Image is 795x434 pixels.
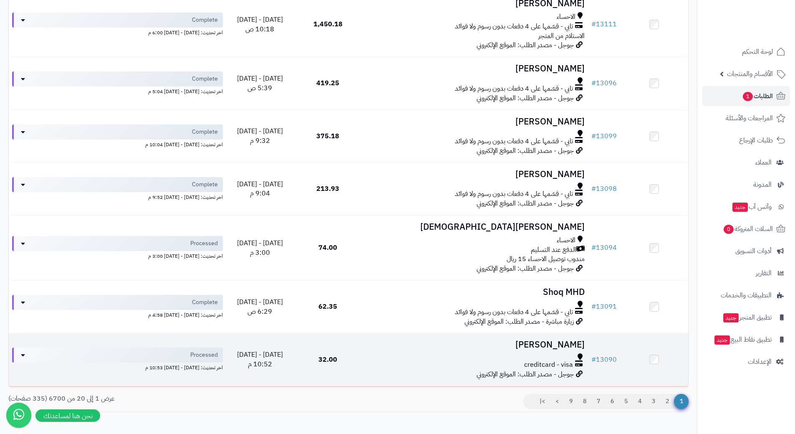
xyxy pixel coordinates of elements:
[702,307,790,327] a: تطبيق المتجرجديد
[313,19,343,29] span: 1,450.18
[748,356,772,368] span: الإعدادات
[702,42,790,62] a: لوحة التحكم
[723,313,739,322] span: جديد
[477,369,574,379] span: جوجل - مصدر الطلب: الموقع الإلكتروني
[721,289,772,301] span: التطبيقات والخدمات
[477,40,574,50] span: جوجل - مصدر الطلب: الموقع الإلكتروني
[538,31,585,41] span: الاستلام من المتجر
[477,93,574,103] span: جوجل - مصدر الطلب: الموقع الإلكتروني
[742,46,773,58] span: لوحة التحكم
[732,201,772,213] span: وآتس آب
[702,285,790,305] a: التطبيقات والخدمات
[237,297,283,317] span: [DATE] - [DATE] 6:29 ص
[237,15,283,34] span: [DATE] - [DATE] 10:18 ص
[237,350,283,369] span: [DATE] - [DATE] 10:52 م
[702,152,790,173] a: العملاء
[702,130,790,150] a: طلبات الإرجاع
[755,157,772,168] span: العملاء
[12,86,223,95] div: اخر تحديث: [DATE] - [DATE] 5:04 م
[12,192,223,201] div: اخر تحديث: [DATE] - [DATE] 9:52 م
[702,330,790,350] a: تطبيق نقاط البيعجديد
[464,317,574,327] span: زيارة مباشرة - مصدر الطلب: الموقع الإلكتروني
[735,245,772,257] span: أدوات التسويق
[455,22,573,31] span: تابي - قسّمها على 4 دفعات بدون رسوم ولا فوائد
[702,86,790,106] a: الطلبات1
[365,222,585,232] h3: [PERSON_NAME][DEMOGRAPHIC_DATA]
[2,394,348,404] div: عرض 1 إلى 20 من 6700 (335 صفحات)
[557,236,575,245] span: الاحساء
[190,239,218,248] span: Processed
[739,135,773,146] span: طلبات الإرجاع
[365,170,585,179] h3: [PERSON_NAME]
[702,197,790,217] a: وآتس آبجديد
[557,12,575,22] span: الاحساء
[753,179,772,190] span: المدونة
[365,287,585,297] h3: Shoq MHD
[318,243,337,253] span: 74.00
[550,394,564,409] a: >
[316,78,339,88] span: 419.25
[12,140,223,148] div: اخر تحديث: [DATE] - [DATE] 10:04 م
[564,394,578,409] a: 9
[723,223,773,235] span: السلات المتروكة
[316,131,339,141] span: 375.18
[756,267,772,279] span: التقارير
[237,126,283,146] span: [DATE] - [DATE] 9:32 م
[12,251,223,260] div: اخر تحديث: [DATE] - [DATE] 3:00 م
[192,180,218,189] span: Complete
[578,394,592,409] a: 8
[702,263,790,283] a: التقارير
[455,189,573,199] span: تابي - قسّمها على 4 دفعات بدون رسوم ولا فوائد
[591,355,596,365] span: #
[455,307,573,317] span: تابي - قسّمها على 4 دفعات بدون رسوم ولا فوائد
[591,19,596,29] span: #
[743,92,753,102] span: 1
[591,302,617,312] a: #13091
[237,179,283,199] span: [DATE] - [DATE] 9:04 م
[702,219,790,239] a: السلات المتروكة0
[591,184,596,194] span: #
[591,355,617,365] a: #13090
[455,137,573,146] span: تابي - قسّمها على 4 دفعات بدون رسوم ولا فوائد
[726,112,773,124] span: المراجعات والأسئلة
[318,355,337,365] span: 32.00
[12,28,223,36] div: اخر تحديث: [DATE] - [DATE] 6:00 م
[732,203,748,212] span: جديد
[591,184,617,194] a: #13098
[477,198,574,208] span: جوجل - مصدر الطلب: الموقع الإلكتروني
[534,394,550,409] a: >|
[591,394,606,409] a: 7
[12,363,223,371] div: اخر تحديث: [DATE] - [DATE] 10:53 م
[12,310,223,319] div: اخر تحديث: [DATE] - [DATE] 4:58 م
[727,68,773,80] span: الأقسام والمنتجات
[591,131,596,141] span: #
[619,394,633,409] a: 5
[722,312,772,323] span: تطبيق المتجر
[714,335,730,345] span: جديد
[591,243,596,253] span: #
[591,19,617,29] a: #13111
[365,117,585,127] h3: [PERSON_NAME]
[455,84,573,94] span: تابي - قسّمها على 4 دفعات بدون رسوم ولا فوائد
[524,360,573,370] span: creditcard - visa
[192,75,218,83] span: Complete
[702,108,790,128] a: المراجعات والأسئلة
[531,245,576,255] span: الدفع عند التسليم
[477,264,574,274] span: جوجل - مصدر الطلب: الموقع الإلكتروني
[365,64,585,74] h3: [PERSON_NAME]
[633,394,647,409] a: 4
[742,90,773,102] span: الطلبات
[714,334,772,345] span: تطبيق نقاط البيع
[702,352,790,372] a: الإعدادات
[591,243,617,253] a: #13094
[591,78,596,88] span: #
[724,225,734,234] span: 0
[591,131,617,141] a: #13099
[738,18,787,35] img: logo-2.png
[190,351,218,359] span: Processed
[702,241,790,261] a: أدوات التسويق
[674,394,689,409] span: 1
[192,298,218,307] span: Complete
[237,238,283,258] span: [DATE] - [DATE] 3:00 م
[316,184,339,194] span: 213.93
